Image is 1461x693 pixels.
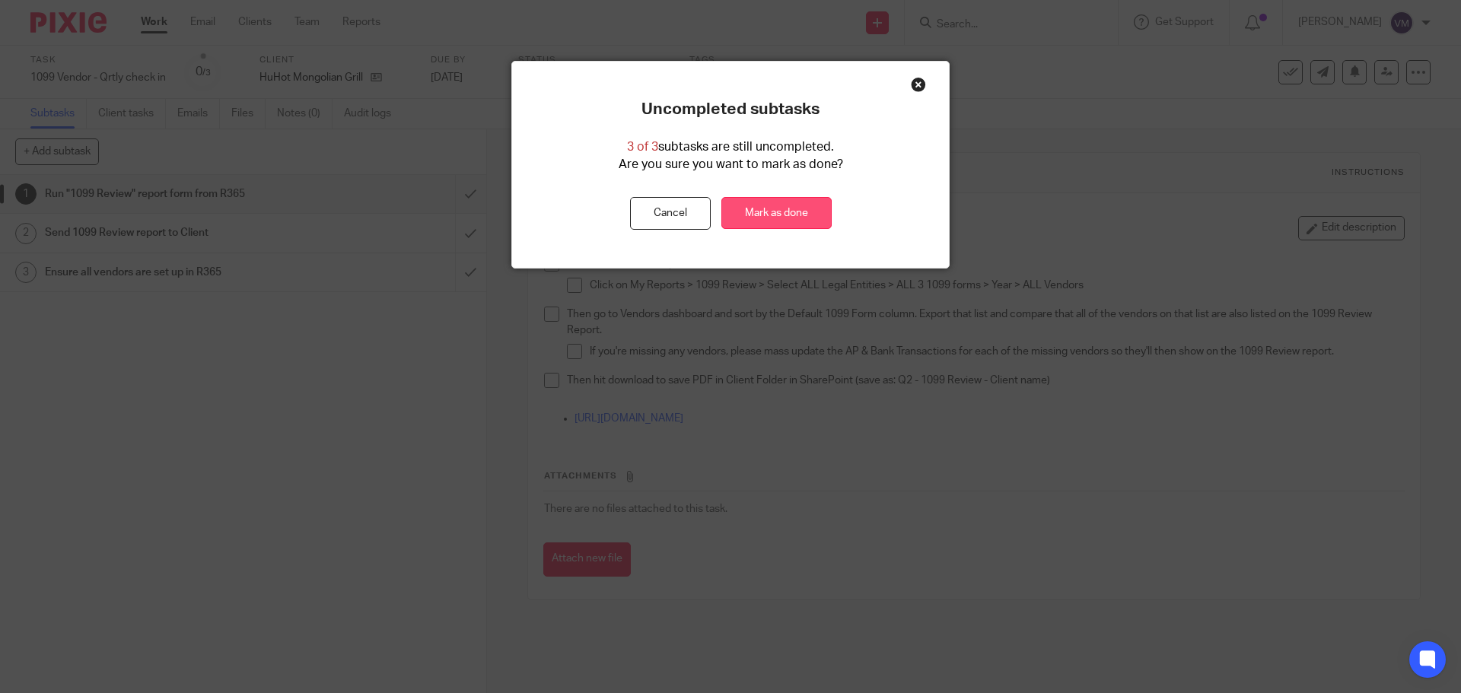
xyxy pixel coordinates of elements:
[627,138,834,156] p: subtasks are still uncompleted.
[911,77,926,92] div: Close this dialog window
[630,197,711,230] button: Cancel
[641,100,820,119] p: Uncompleted subtasks
[619,156,843,173] p: Are you sure you want to mark as done?
[627,141,658,153] span: 3 of 3
[721,197,832,230] a: Mark as done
